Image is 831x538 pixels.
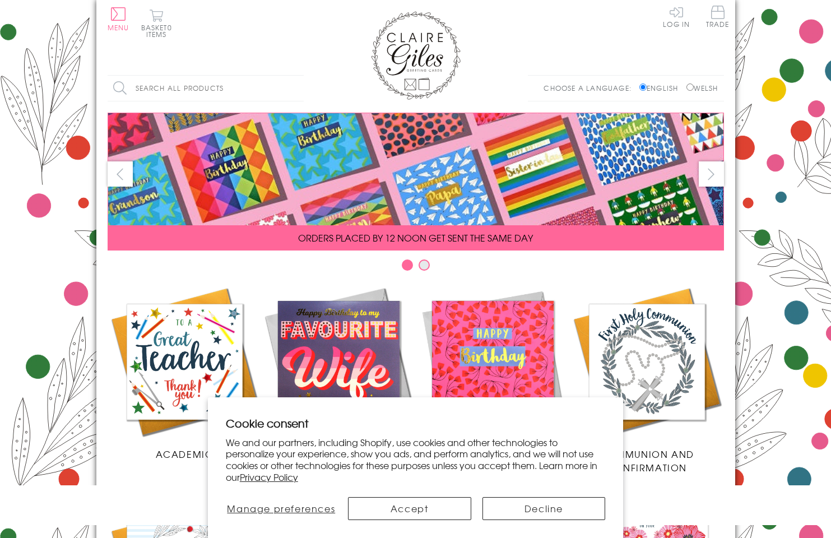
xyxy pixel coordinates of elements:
button: prev [108,161,133,187]
span: Menu [108,22,129,33]
a: Log In [663,6,690,27]
label: Welsh [686,83,718,93]
div: Carousel Pagination [108,259,724,276]
span: Communion and Confirmation [599,447,694,474]
p: Choose a language: [544,83,637,93]
button: Carousel Page 2 [419,259,430,271]
input: Welsh [686,84,694,91]
h2: Cookie consent [226,415,606,431]
img: Claire Giles Greetings Cards [371,11,461,100]
a: Academic [108,285,262,461]
a: Communion and Confirmation [570,285,724,474]
input: English [639,84,647,91]
input: Search all products [108,76,304,101]
span: Academic [156,447,213,461]
input: Search [293,76,304,101]
a: Privacy Policy [240,470,298,484]
span: ORDERS PLACED BY 12 NOON GET SENT THE SAME DAY [298,231,533,244]
button: Manage preferences [226,497,337,520]
a: Birthdays [416,285,570,461]
button: Carousel Page 1 (Current Slide) [402,259,413,271]
a: Trade [706,6,730,30]
p: We and our partners, including Shopify, use cookies and other technologies to personalize your ex... [226,437,606,483]
button: Basket0 items [141,9,172,38]
button: Decline [482,497,606,520]
span: Manage preferences [227,502,335,515]
span: 0 items [146,22,172,39]
button: next [699,161,724,187]
a: New Releases [262,285,416,461]
span: Trade [706,6,730,27]
label: English [639,83,684,93]
button: Accept [348,497,471,520]
button: Menu [108,7,129,31]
